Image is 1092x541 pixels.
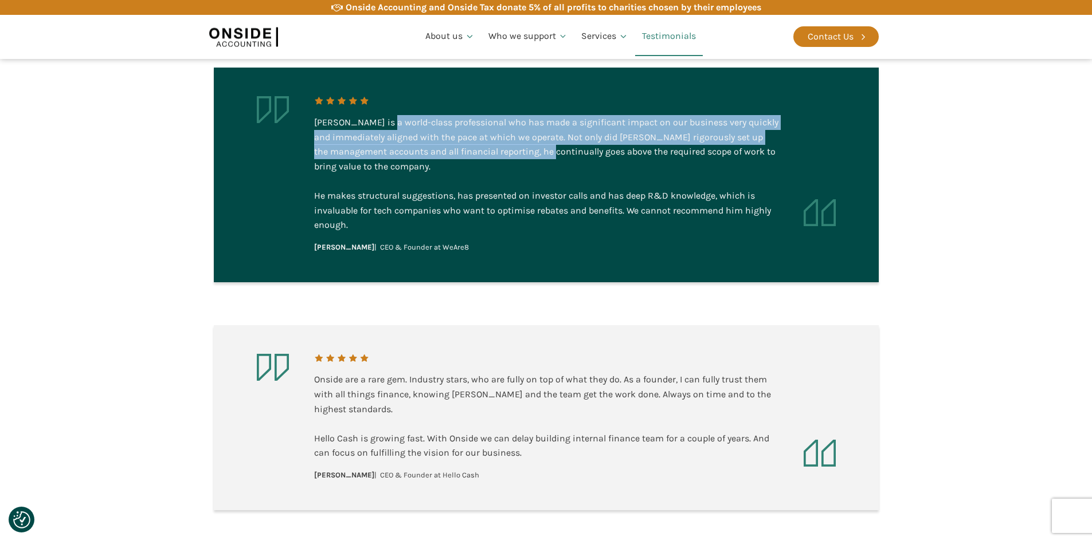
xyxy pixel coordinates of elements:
[635,17,703,56] a: Testimonials
[808,29,854,44] div: Contact Us
[13,511,30,528] img: Revisit consent button
[418,17,482,56] a: About us
[314,115,778,232] div: [PERSON_NAME] is a world-class professional who has made a significant impact on our business ver...
[209,23,278,50] img: Onside Accounting
[314,471,374,479] b: [PERSON_NAME]
[574,17,635,56] a: Services
[314,243,374,251] b: [PERSON_NAME]
[482,17,575,56] a: Who we support
[314,469,479,481] div: | CEO & Founder at Hello Cash
[13,511,30,528] button: Consent Preferences
[793,26,879,47] a: Contact Us
[314,242,469,254] div: | CEO & Founder at WeAre8
[314,372,778,460] div: Onside are a rare gem. Industry stars, who are fully on top of what they do. As a founder, I can ...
